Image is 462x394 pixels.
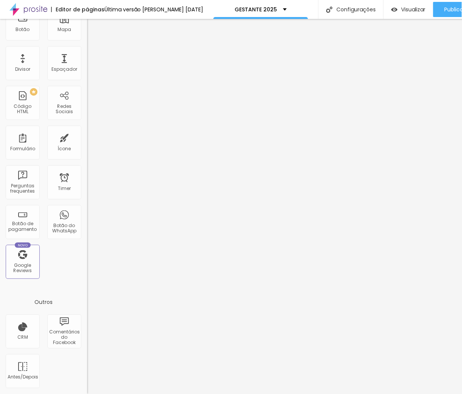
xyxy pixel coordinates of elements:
[49,104,79,115] div: Redes Sociais
[58,186,71,191] div: Timer
[17,335,28,340] div: CRM
[104,7,203,12] div: Última versão [PERSON_NAME] [DATE]
[10,146,35,151] div: Formulário
[8,183,37,194] div: Perguntas frequentes
[8,104,37,115] div: Código HTML
[391,6,398,13] img: view-1.svg
[384,2,433,17] button: Visualizar
[51,7,104,12] div: Editor de páginas
[235,7,277,12] p: GESTANTE 2025
[49,330,79,346] div: Comentários do Facebook
[49,223,79,234] div: Botão do WhatsApp
[15,67,30,72] div: Divisor
[8,221,37,232] div: Botão de pagamento
[326,6,333,13] img: Icone
[16,27,30,32] div: Botão
[8,375,37,380] div: Antes/Depois
[8,263,37,274] div: Google Reviews
[51,67,77,72] div: Espaçador
[401,6,426,12] span: Visualizar
[15,243,31,248] div: Novo
[58,27,71,32] div: Mapa
[58,146,71,151] div: Ícone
